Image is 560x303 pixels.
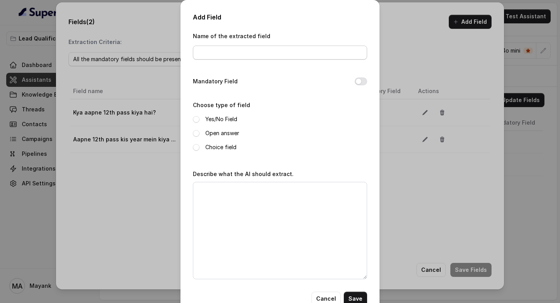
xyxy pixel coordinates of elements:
label: Choose type of field [193,102,250,108]
h2: Add Field [193,12,367,22]
label: Name of the extracted field [193,33,270,39]
label: Describe what the AI should extract. [193,171,294,177]
label: Open answer [205,129,239,138]
label: Mandatory Field [193,77,238,86]
label: Yes/No Field [205,115,237,124]
label: Choice field [205,143,236,152]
